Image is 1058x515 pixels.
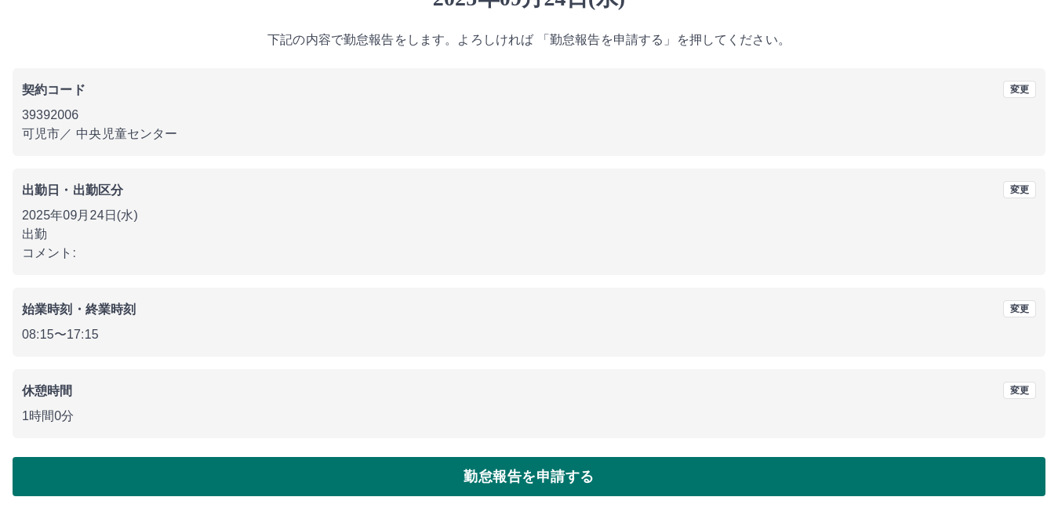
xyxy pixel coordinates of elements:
b: 休憩時間 [22,384,73,397]
p: 2025年09月24日(水) [22,206,1036,225]
p: 1時間0分 [22,407,1036,426]
p: 出勤 [22,225,1036,244]
button: 勤怠報告を申請する [13,457,1045,496]
p: 08:15 〜 17:15 [22,325,1036,344]
button: 変更 [1003,181,1036,198]
b: 出勤日・出勤区分 [22,183,123,197]
p: 39392006 [22,106,1036,125]
button: 変更 [1003,81,1036,98]
p: 下記の内容で勤怠報告をします。よろしければ 「勤怠報告を申請する」を押してください。 [13,31,1045,49]
button: 変更 [1003,300,1036,317]
b: 始業時刻・終業時刻 [22,303,136,316]
b: 契約コード [22,83,85,96]
p: コメント: [22,244,1036,263]
button: 変更 [1003,382,1036,399]
p: 可児市 ／ 中央児童センター [22,125,1036,143]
